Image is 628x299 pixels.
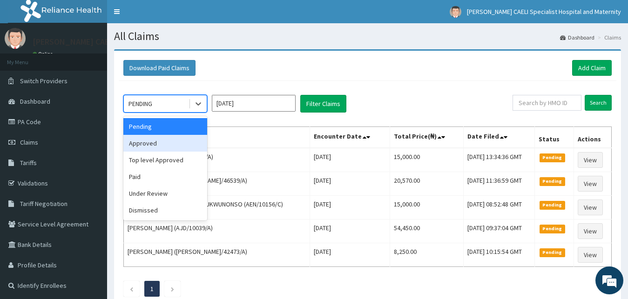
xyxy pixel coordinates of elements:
td: GODIVA ESOMFUCHUKWU CHUKWUNONSO (AEN/10156/C) [124,196,310,219]
span: Claims [20,138,38,146]
td: [DATE] [310,148,390,172]
span: Pending [540,248,565,257]
a: View [578,199,603,215]
td: [DATE] 11:36:59 GMT [464,172,535,196]
span: Pending [540,153,565,162]
span: Pending [540,201,565,209]
span: Pending [540,225,565,233]
th: Actions [574,127,611,148]
td: [DATE] [310,196,390,219]
a: Page 1 is your current page [150,285,154,293]
td: [PERSON_NAME] ([PERSON_NAME]/46539/A) [124,172,310,196]
td: [PERSON_NAME] ([PERSON_NAME]/42473/A) [124,243,310,267]
a: Online [33,51,55,57]
span: Tariff Negotiation [20,199,68,208]
input: Search by HMO ID [513,95,581,111]
td: [DATE] [310,219,390,243]
td: [DATE] [310,172,390,196]
div: Dismissed [123,202,207,219]
span: Tariffs [20,159,37,167]
li: Claims [595,33,621,41]
input: Search [585,95,612,111]
div: Approved [123,135,207,152]
td: [DATE] 10:15:54 GMT [464,243,535,267]
a: View [578,223,603,239]
button: Filter Claims [300,95,346,113]
p: [PERSON_NAME] CAELI Specialist Hospital and Maternity [33,38,238,46]
td: 54,450.00 [390,219,464,243]
a: View [578,247,603,263]
td: [DATE] 13:34:36 GMT [464,148,535,172]
span: Dashboard [20,97,50,106]
span: Pending [540,177,565,186]
th: Date Filed [464,127,535,148]
div: Pending [123,118,207,135]
a: View [578,176,603,192]
td: 20,570.00 [390,172,464,196]
h1: All Claims [114,30,621,42]
a: Add Claim [572,60,612,76]
th: Encounter Date [310,127,390,148]
td: [PERSON_NAME] (KML/10158/A) [124,148,310,172]
input: Select Month and Year [212,95,296,112]
th: Status [535,127,574,148]
div: Under Review [123,185,207,202]
a: View [578,152,603,168]
div: Paid [123,168,207,185]
td: [PERSON_NAME] (AJD/10039/A) [124,219,310,243]
td: [DATE] [310,243,390,267]
img: User Image [5,28,26,49]
div: PENDING [128,99,152,108]
span: [PERSON_NAME] CAELI Specialist Hospital and Maternity [467,7,621,16]
span: Switch Providers [20,77,68,85]
td: 15,000.00 [390,196,464,219]
div: Top level Approved [123,152,207,168]
td: 15,000.00 [390,148,464,172]
th: Total Price(₦) [390,127,464,148]
a: Next page [170,285,175,293]
td: [DATE] 09:37:04 GMT [464,219,535,243]
td: 8,250.00 [390,243,464,267]
a: Dashboard [560,33,594,41]
th: Name [124,127,310,148]
a: Previous page [129,285,134,293]
img: User Image [450,6,461,18]
button: Download Paid Claims [123,60,196,76]
td: [DATE] 08:52:48 GMT [464,196,535,219]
